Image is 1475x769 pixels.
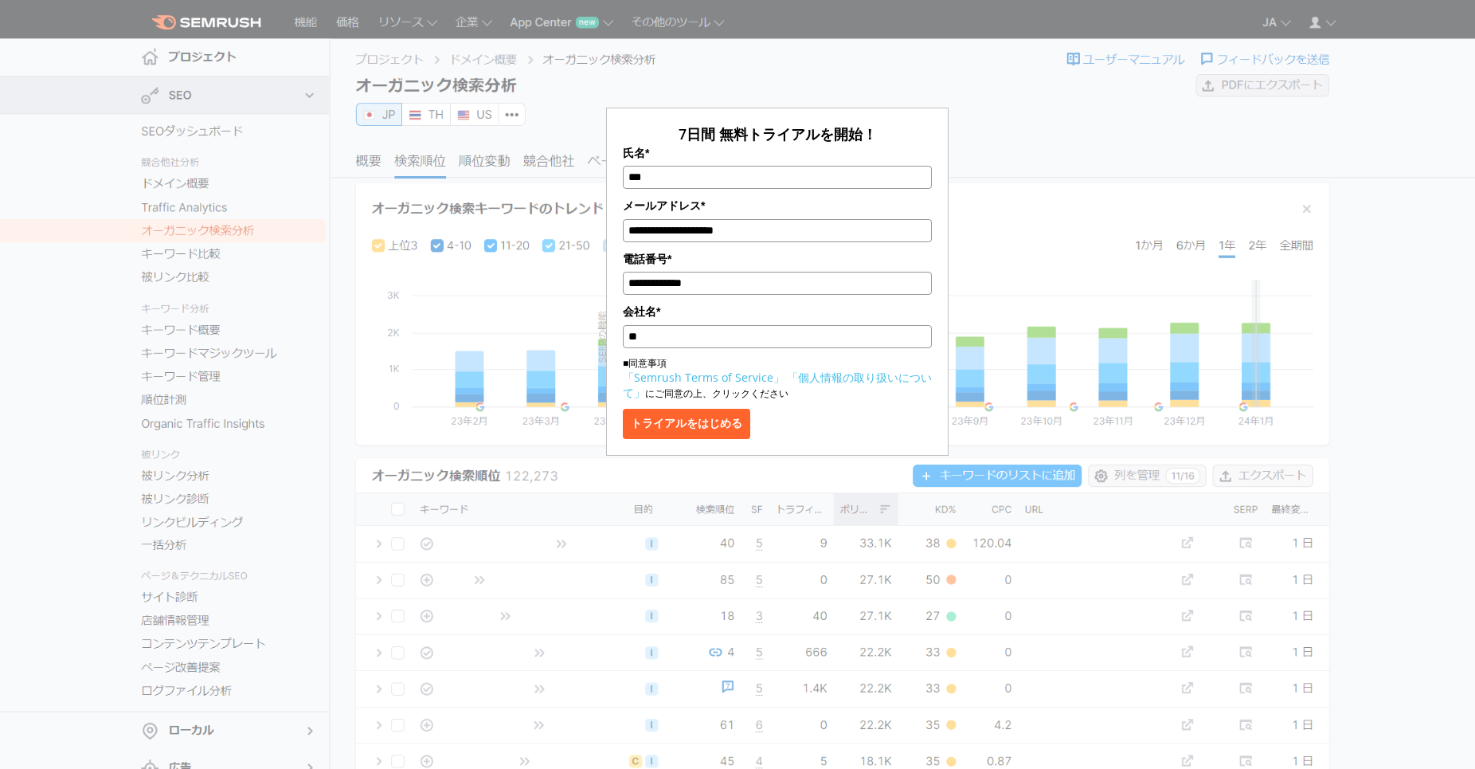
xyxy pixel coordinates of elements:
a: 「Semrush Terms of Service」 [623,370,784,385]
a: 「個人情報の取り扱いについて」 [623,370,932,400]
button: トライアルをはじめる [623,409,750,439]
label: 電話番号* [623,250,932,268]
p: ■同意事項 にご同意の上、クリックください [623,356,932,401]
span: 7日間 無料トライアルを開始！ [679,124,877,143]
label: メールアドレス* [623,197,932,214]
